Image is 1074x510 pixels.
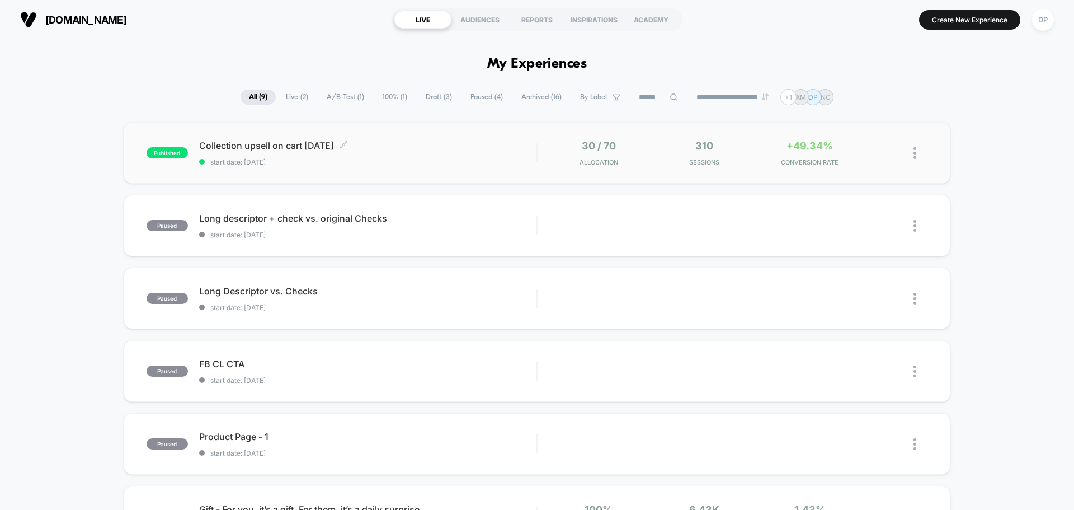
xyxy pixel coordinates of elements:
span: CONVERSION RATE [760,158,860,166]
span: paused [147,220,188,231]
span: +49.34% [786,140,833,152]
p: NC [821,93,831,101]
span: All ( 9 ) [241,90,276,105]
span: FB CL CTA [199,358,536,369]
span: Product Page - 1 [199,431,536,442]
div: REPORTS [508,11,566,29]
span: 100% ( 1 ) [374,90,416,105]
span: Draft ( 3 ) [417,90,460,105]
span: start date: [DATE] [199,303,536,312]
img: close [913,147,916,159]
div: ACADEMY [623,11,680,29]
img: close [913,293,916,305]
span: published [147,147,188,158]
img: close [913,220,916,232]
span: start date: [DATE] [199,449,536,457]
span: paused [147,438,188,450]
span: A/B Test ( 1 ) [318,90,373,105]
span: Long Descriptor vs. Checks [199,286,536,297]
p: DP [808,93,818,101]
span: Collection upsell on cart [DATE] [199,140,536,151]
h1: My Experiences [487,56,587,72]
div: DP [1032,9,1054,31]
span: Paused ( 4 ) [462,90,511,105]
button: Create New Experience [919,10,1020,30]
button: DP [1029,8,1057,31]
img: close [913,366,916,377]
span: Archived ( 16 ) [513,90,570,105]
span: start date: [DATE] [199,376,536,385]
div: + 1 [780,89,797,105]
img: close [913,438,916,450]
span: Allocation [580,158,618,166]
span: 30 / 70 [582,140,616,152]
span: start date: [DATE] [199,231,536,239]
div: INSPIRATIONS [566,11,623,29]
span: Long descriptor + check vs. original Checks [199,213,536,224]
span: paused [147,293,188,304]
img: end [762,93,769,100]
span: 310 [695,140,713,152]
span: Sessions [654,158,755,166]
span: paused [147,366,188,377]
span: [DOMAIN_NAME] [45,14,126,26]
p: AM [795,93,806,101]
div: LIVE [394,11,451,29]
button: [DOMAIN_NAME] [17,11,130,29]
div: AUDIENCES [451,11,508,29]
img: Visually logo [20,11,37,28]
span: start date: [DATE] [199,158,536,166]
span: Live ( 2 ) [277,90,317,105]
span: By Label [580,93,607,101]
